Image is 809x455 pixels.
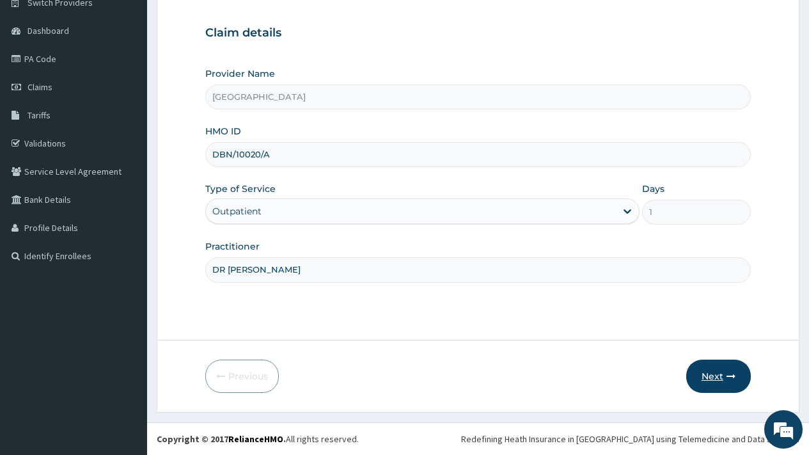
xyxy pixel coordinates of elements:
img: d_794563401_company_1708531726252_794563401 [24,64,52,96]
a: RelianceHMO [228,433,283,445]
div: Outpatient [212,205,262,218]
label: Days [642,182,664,195]
h3: Claim details [205,26,751,40]
span: Claims [27,81,52,93]
label: HMO ID [205,125,241,138]
div: Redefining Heath Insurance in [GEOGRAPHIC_DATA] using Telemedicine and Data Science! [461,433,799,445]
button: Previous [205,360,279,393]
span: We're online! [74,142,177,271]
label: Provider Name [205,67,275,80]
footer: All rights reserved. [147,422,809,455]
button: Next [686,360,751,393]
div: Chat with us now [67,72,215,88]
input: Enter Name [205,257,751,282]
label: Practitioner [205,240,260,253]
span: Dashboard [27,25,69,36]
strong: Copyright © 2017 . [157,433,286,445]
textarea: Type your message and hit 'Enter' [6,312,244,356]
input: Enter HMO ID [205,142,751,167]
label: Type of Service [205,182,276,195]
div: Minimize live chat window [210,6,240,37]
span: Tariffs [27,109,51,121]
